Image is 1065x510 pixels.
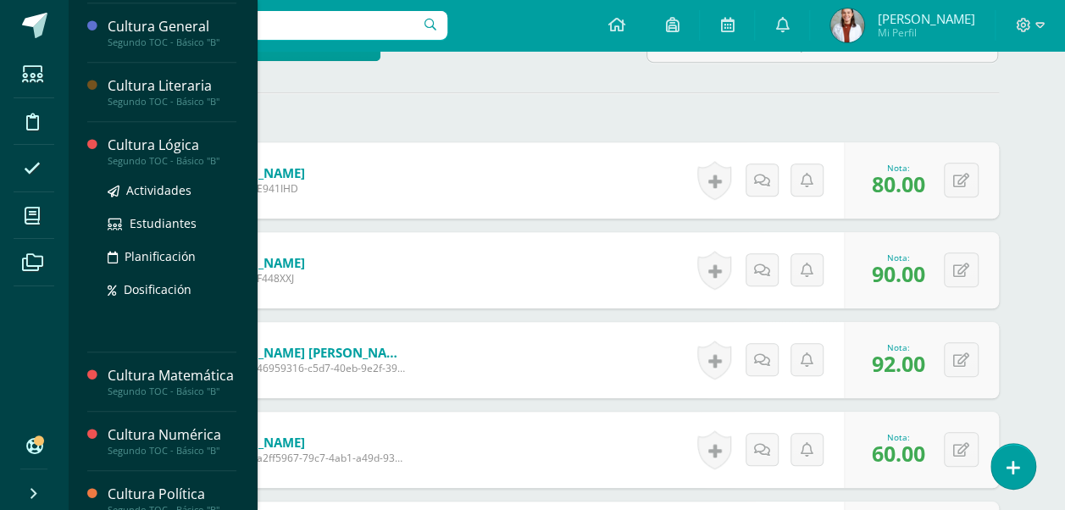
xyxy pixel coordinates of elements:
[108,36,236,48] div: Segundo TOC - Básico "B"
[108,17,236,36] div: Cultura General
[108,180,236,200] a: Actividades
[872,259,925,288] span: 90.00
[872,252,925,263] div: Nota:
[108,76,236,96] div: Cultura Literaria
[108,136,236,167] a: Cultura LógicaSegundo TOC - Básico "B"
[108,17,236,48] a: Cultura GeneralSegundo TOC - Básico "B"
[108,385,236,397] div: Segundo TOC - Básico "B"
[204,344,408,361] a: [PERSON_NAME] [PERSON_NAME]
[108,366,236,385] div: Cultura Matemática
[108,280,236,299] a: Dosificación
[124,281,191,297] span: Dosificación
[79,11,447,40] input: Busca un usuario...
[204,434,408,451] a: [PERSON_NAME]
[872,349,925,378] span: 92.00
[872,431,925,443] div: Nota:
[872,439,925,468] span: 60.00
[108,136,236,155] div: Cultura Lógica
[130,215,197,231] span: Estudiantes
[877,25,974,40] span: Mi Perfil
[108,445,236,457] div: Segundo TOC - Básico "B"
[126,182,191,198] span: Actividades
[108,96,236,108] div: Segundo TOC - Básico "B"
[108,425,236,445] div: Cultura Numérica
[872,162,925,174] div: Nota:
[872,169,925,198] span: 80.00
[108,76,236,108] a: Cultura LiterariaSegundo TOC - Básico "B"
[830,8,864,42] img: f83179b2a2b4acac3ef38e6163f1435e.png
[108,425,236,457] a: Cultura NuméricaSegundo TOC - Básico "B"
[108,366,236,397] a: Cultura MatemáticaSegundo TOC - Básico "B"
[108,155,236,167] div: Segundo TOC - Básico "B"
[204,451,408,465] span: Estudiante a2ff5967-79c7-4ab1-a49d-9381fa877389
[125,248,196,264] span: Planificación
[108,485,236,504] div: Cultura Política
[204,361,408,375] span: Estudiante 46959316-c5d7-40eb-9e2f-39704660b10d
[872,341,925,353] div: Nota:
[108,213,236,233] a: Estudiantes
[877,10,974,27] span: [PERSON_NAME]
[108,247,236,266] a: Planificación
